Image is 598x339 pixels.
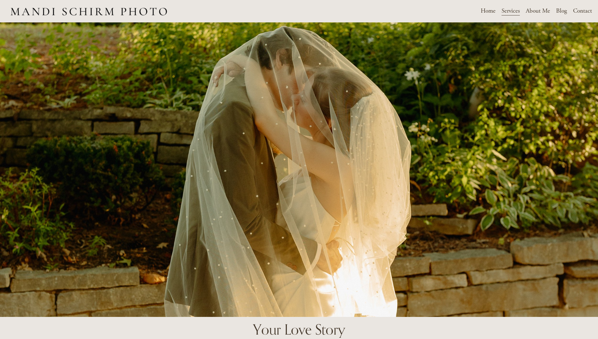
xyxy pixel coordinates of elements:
[502,6,520,16] span: Services
[63,320,535,339] h2: Your Love Story
[502,6,520,17] a: folder dropdown
[573,6,592,17] a: Contact
[481,6,496,17] a: Home
[526,6,550,17] a: About Me
[6,1,172,22] img: Des Moines Wedding Photographer - Mandi Schirm Photo
[556,6,567,17] a: Blog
